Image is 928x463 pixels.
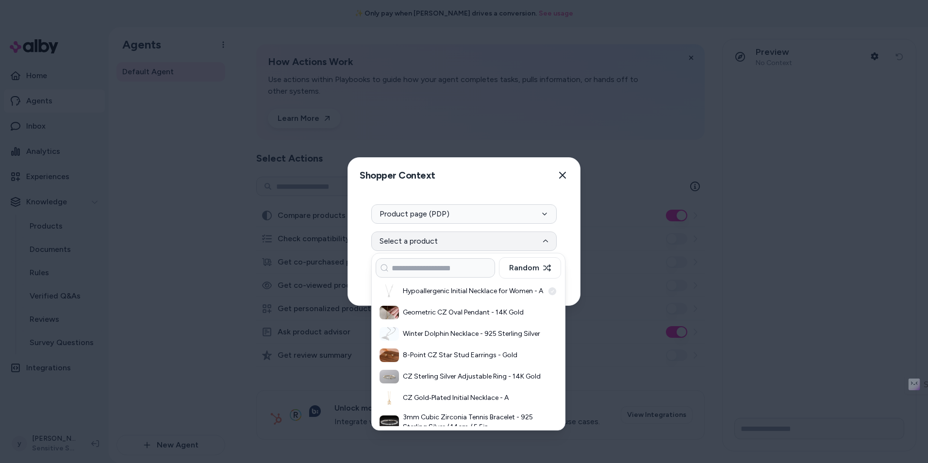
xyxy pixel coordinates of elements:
h3: Geometric CZ Oval Pendant - 14K Gold [403,308,544,317]
img: 8-Point CZ Star Stud Earrings - Gold [380,348,399,362]
button: Select a product [371,231,557,251]
h3: Hypoallergenic Initial Necklace for Women - A [403,286,544,296]
h3: Winter Dolphin Necklace - 925 Sterling Silver [403,329,544,339]
img: 3mm Cubic Zirconia Tennis Bracelet - 925 Sterling Silver / 14cm / 5.5in [380,415,399,429]
h3: 8-Point CZ Star Stud Earrings - Gold [403,350,544,360]
h3: CZ Sterling Silver Adjustable Ring - 14K Gold [403,372,544,381]
img: Winter Dolphin Necklace - 925 Sterling Silver [380,327,399,341]
img: CZ Sterling Silver Adjustable Ring - 14K Gold [380,370,399,383]
img: Hypoallergenic Initial Necklace for Women - A [380,284,399,298]
h3: 3mm Cubic Zirconia Tennis Bracelet - 925 Sterling Silver / 14cm / 5.5in [403,413,544,432]
img: Geometric CZ Oval Pendant - 14K Gold [380,306,399,319]
img: CZ Gold‑Plated Initial Necklace - A [380,391,399,405]
button: Random [499,257,561,279]
h2: Shopper Context [356,165,435,185]
h3: CZ Gold‑Plated Initial Necklace - A [403,393,544,403]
